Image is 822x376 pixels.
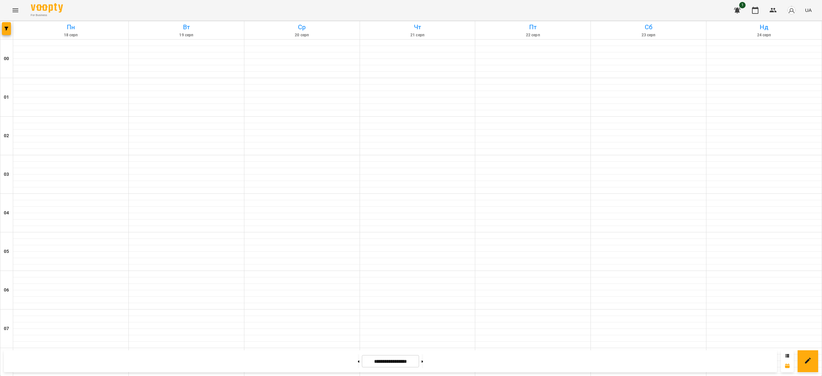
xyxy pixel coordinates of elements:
h6: 22 серп [476,32,590,38]
h6: 24 серп [707,32,821,38]
h6: 20 серп [245,32,359,38]
span: UA [805,7,812,13]
h6: Вт [130,22,243,32]
h6: 04 [4,210,9,217]
h6: 03 [4,171,9,178]
h6: 01 [4,94,9,101]
h6: Ср [245,22,359,32]
button: UA [802,4,814,16]
img: Voopty Logo [31,3,63,13]
h6: 07 [4,325,9,332]
h6: 06 [4,287,9,294]
h6: 05 [4,248,9,255]
h6: 00 [4,55,9,62]
h6: 21 серп [361,32,474,38]
h6: Чт [361,22,474,32]
h6: Нд [707,22,821,32]
h6: 23 серп [592,32,705,38]
h6: 19 серп [130,32,243,38]
h6: 02 [4,132,9,139]
img: avatar_s.png [787,6,796,15]
span: 1 [739,2,746,8]
h6: Пн [14,22,127,32]
h6: 18 серп [14,32,127,38]
h6: Пт [476,22,590,32]
button: Menu [8,3,23,18]
span: For Business [31,13,63,17]
h6: Сб [592,22,705,32]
